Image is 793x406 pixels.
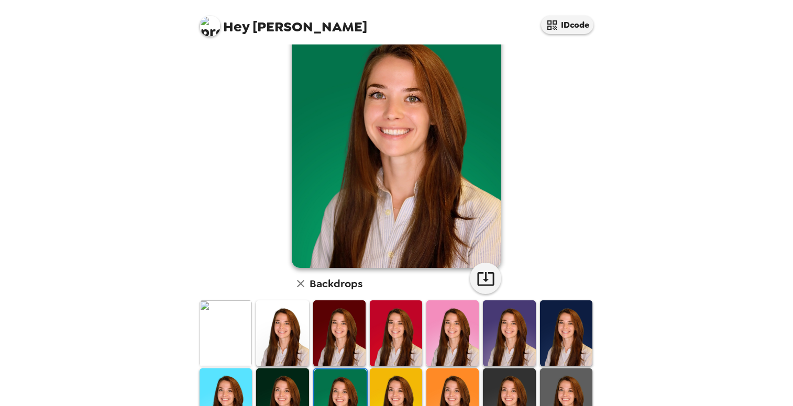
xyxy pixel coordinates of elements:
h6: Backdrops [310,275,362,292]
button: IDcode [541,16,593,34]
img: profile pic [200,16,221,37]
img: user [292,6,501,268]
span: [PERSON_NAME] [200,10,367,34]
span: Hey [223,17,249,36]
img: Original [200,300,252,366]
